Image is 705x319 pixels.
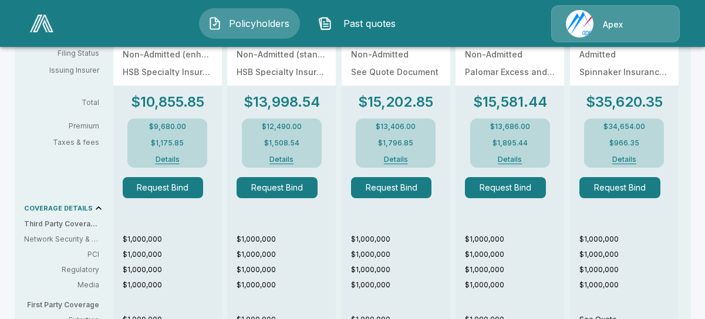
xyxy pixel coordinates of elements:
p: $1,175.85 [151,140,184,147]
button: Request Bind [237,177,318,198]
p: $1,000,000 [465,234,564,245]
p: Issuing Insurer [24,65,99,76]
button: Request Bind [123,177,204,198]
p: Network Security & Privacy Liability: Third party liability costs [24,234,99,245]
p: Non-Admitted [351,50,441,59]
span: Request Bind [465,177,555,198]
button: Details [372,156,419,163]
p: $1,000,000 [579,234,679,245]
p: $34,654.00 [603,123,645,130]
p: $1,000,000 [351,264,450,275]
button: Past quotes IconPast quotes [309,8,410,39]
p: Premium [24,123,109,130]
p: Non-Admitted [465,50,555,59]
p: $1,000,000 [237,280,336,290]
p: $1,508.54 [264,140,299,147]
p: $1,000,000 [237,234,336,245]
p: Taxes & fees [24,139,109,146]
p: $35,620.35 [586,95,663,109]
span: Request Bind [579,177,669,198]
p: $1,000,000 [465,280,564,290]
p: $1,000,000 [579,249,679,260]
p: $1,000,000 [351,280,450,290]
p: COVERAGE DETAILS [24,205,93,212]
p: $1,000,000 [237,249,336,260]
p: Admitted [579,50,669,59]
p: $1,895.44 [493,140,528,147]
p: $1,000,000 [237,264,336,275]
p: Media: When your content triggers legal action against you (e.g. - libel, plagiarism) [24,280,99,290]
button: Policyholders IconPolicyholders [199,8,300,39]
p: $13,406.00 [376,123,416,130]
p: $1,000,000 [123,249,222,260]
p: HSB Specialty Insurance Company: rated "A++" by A.M. Best (20%), AXIS Surplus Insurance Company: ... [123,68,212,76]
button: Request Bind [579,177,660,198]
p: First Party Coverage [24,300,109,310]
span: Policyholders [227,16,291,30]
p: $1,000,000 [579,264,679,275]
button: Request Bind [465,177,546,198]
p: $1,000,000 [351,249,450,260]
button: Details [487,156,534,163]
p: $1,000,000 [579,280,679,290]
p: $1,000,000 [123,234,222,245]
img: Past quotes Icon [318,16,332,30]
p: Filing Status [24,48,99,59]
button: Details [258,156,305,163]
p: Regulatory: In case you're fined by regulators (e.g., for breaching consumer privacy) [24,264,99,275]
p: $9,680.00 [149,123,186,130]
p: Third Party Coverage [24,219,109,229]
p: $966.35 [609,140,639,147]
p: Non-Admitted (standard) [237,50,326,59]
p: $13,686.00 [490,123,530,130]
p: $1,000,000 [351,234,450,245]
button: Details [144,156,191,163]
p: $15,581.44 [473,95,547,109]
span: Request Bind [351,177,441,198]
p: $15,202.85 [358,95,433,109]
span: Past quotes [337,16,402,30]
p: See Quote Document [351,68,441,76]
button: Request Bind [351,177,432,198]
p: $1,000,000 [123,280,222,290]
span: Request Bind [123,177,212,198]
span: Request Bind [237,177,326,198]
p: Spinnaker Insurance Company NAIC #24376, AM Best "A-" (Excellent) Rated. [579,68,669,76]
p: Non-Admitted (enhanced) [123,50,212,59]
p: HSB Specialty Insurance Company: rated "A++" by A.M. Best (20%), AXIS Surplus Insurance Company: ... [237,68,326,76]
p: Total [24,99,109,106]
p: $13,998.54 [244,95,320,109]
p: PCI: Covers fines or penalties imposed by banks or credit card companies [24,249,99,260]
img: AA Logo [30,15,53,32]
p: Palomar Excess and Surplus Insurance Company NAIC# 16754 (A.M. Best A (Excellent), X Rated) [465,68,555,76]
p: $10,855.85 [131,95,204,109]
button: Details [601,156,647,163]
p: $1,000,000 [465,249,564,260]
p: $1,000,000 [123,264,222,275]
p: $1,000,000 [465,264,564,275]
p: $12,490.00 [262,123,302,130]
img: Policyholders Icon [208,16,222,30]
p: $1,796.85 [378,140,413,147]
